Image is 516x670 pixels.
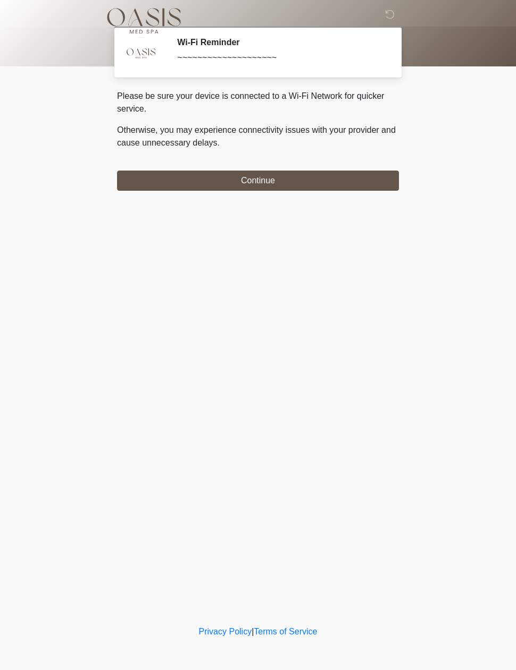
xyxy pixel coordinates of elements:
[218,138,220,147] span: .
[125,37,157,69] img: Agent Avatar
[117,90,399,115] p: Please be sure your device is connected to a Wi-Fi Network for quicker service.
[199,627,252,636] a: Privacy Policy
[117,124,399,149] p: Otherwise, you may experience connectivity issues with your provider and cause unnecessary delays
[177,37,383,47] h2: Wi-Fi Reminder
[106,8,181,33] img: Oasis Med Spa Logo
[254,627,317,636] a: Terms of Service
[117,171,399,191] button: Continue
[252,627,254,636] a: |
[177,52,383,64] div: ~~~~~~~~~~~~~~~~~~~~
